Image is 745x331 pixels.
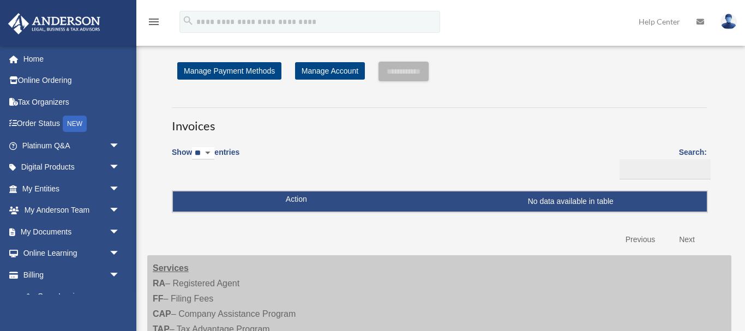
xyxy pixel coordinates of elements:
a: Digital Productsarrow_drop_down [8,157,136,178]
a: Manage Payment Methods [177,62,281,80]
div: NEW [63,116,87,132]
span: arrow_drop_down [109,200,131,222]
a: Billingarrow_drop_down [8,264,131,286]
label: Search: [616,146,707,179]
a: $Open Invoices [15,286,125,308]
label: Show entries [172,146,239,171]
a: Previous [617,228,663,251]
a: My Entitiesarrow_drop_down [8,178,136,200]
span: arrow_drop_down [109,157,131,179]
strong: FF [153,294,164,303]
a: menu [147,19,160,28]
span: arrow_drop_down [109,178,131,200]
a: Online Learningarrow_drop_down [8,243,136,264]
a: Next [671,228,703,251]
strong: Services [153,263,189,273]
a: Home [8,48,136,70]
img: Anderson Advisors Platinum Portal [5,13,104,34]
h3: Invoices [172,107,707,135]
a: Tax Organizers [8,91,136,113]
a: Manage Account [295,62,365,80]
strong: RA [153,279,165,288]
input: Search: [620,159,711,180]
a: Online Ordering [8,70,136,92]
a: Platinum Q&Aarrow_drop_down [8,135,136,157]
i: menu [147,15,160,28]
span: arrow_drop_down [109,221,131,243]
a: Order StatusNEW [8,113,136,135]
span: arrow_drop_down [109,243,131,265]
span: $ [32,290,38,304]
select: Showentries [192,147,214,160]
td: No data available in table [173,191,707,212]
img: User Pic [720,14,737,29]
i: search [182,15,194,27]
strong: CAP [153,309,171,318]
a: My Documentsarrow_drop_down [8,221,136,243]
span: arrow_drop_down [109,264,131,286]
span: arrow_drop_down [109,135,131,157]
a: My Anderson Teamarrow_drop_down [8,200,136,221]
